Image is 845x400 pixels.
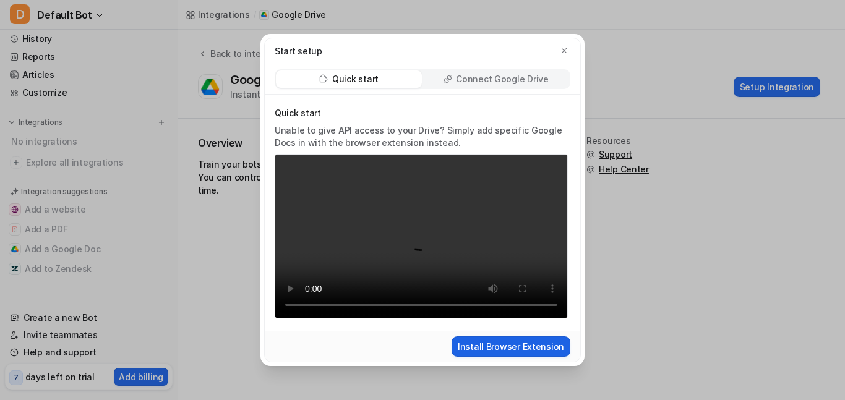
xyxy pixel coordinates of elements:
[332,73,379,85] p: Quick start
[456,73,548,85] p: Connect Google Drive
[275,107,568,119] p: Quick start
[275,124,568,149] p: Unable to give API access to your Drive? Simply add specific Google Docs in with the browser exte...
[275,45,322,57] p: Start setup
[275,154,568,319] video: Your browser does not support the video tag.
[452,336,570,357] button: Install Browser Extension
